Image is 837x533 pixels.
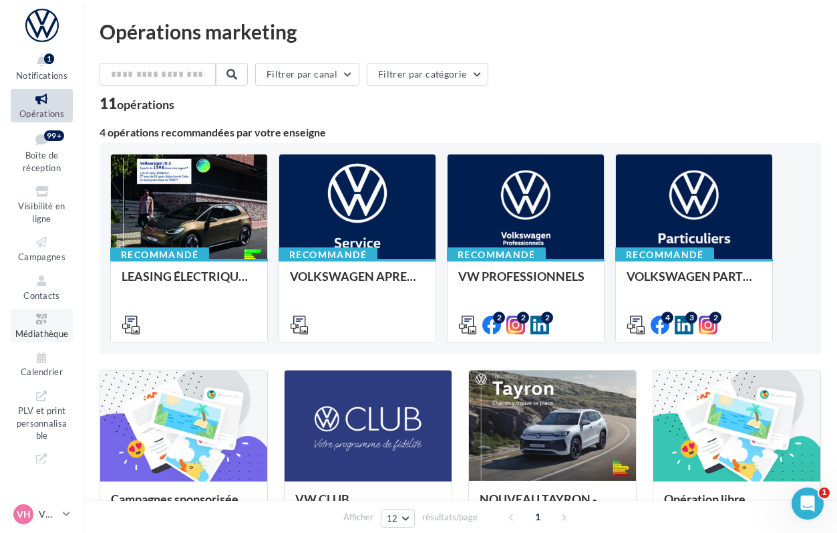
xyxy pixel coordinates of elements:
[100,127,821,138] div: 4 opérations recommandées par votre enseigne
[15,328,69,339] span: Médiathèque
[19,108,64,119] span: Opérations
[493,312,505,324] div: 2
[480,492,625,519] div: NOUVEAU TAYRON - MARS 2025
[17,508,31,521] span: VH
[11,232,73,265] a: Campagnes
[11,449,73,507] a: Campagnes DataOnDemand
[387,513,398,524] span: 12
[527,506,548,528] span: 1
[295,492,441,519] div: VW CLUB
[343,511,373,524] span: Afficher
[458,270,593,296] div: VW PROFESSIONNELS
[615,247,714,262] div: Recommandé
[110,247,209,262] div: Recommandé
[541,312,553,324] div: 2
[279,247,377,262] div: Recommandé
[122,270,257,296] div: LEASING ÉLECTRIQUE 2025
[792,488,824,520] iframe: Intercom live chat
[11,502,73,527] a: VH VW HIRSON
[422,511,478,524] span: résultats/page
[381,509,415,528] button: 12
[117,98,174,110] div: opérations
[44,130,64,141] div: 99+
[16,70,67,81] span: Notifications
[709,312,721,324] div: 2
[367,63,488,86] button: Filtrer par catégorie
[447,247,546,262] div: Recommandé
[111,492,257,519] div: Campagnes sponsorisées Les Instants VW Octobre
[661,312,673,324] div: 4
[100,96,174,111] div: 11
[17,403,67,441] span: PLV et print personnalisable
[11,309,73,342] a: Médiathèque
[11,348,73,381] a: Calendrier
[11,51,73,84] button: Notifications 1
[23,290,60,301] span: Contacts
[517,312,529,324] div: 2
[685,312,697,324] div: 3
[23,150,61,173] span: Boîte de réception
[39,508,57,521] p: VW HIRSON
[11,89,73,122] a: Opérations
[11,181,73,227] a: Visibilité en ligne
[18,251,65,262] span: Campagnes
[18,201,65,224] span: Visibilité en ligne
[255,63,359,86] button: Filtrer par canal
[100,21,821,41] div: Opérations marketing
[290,270,425,296] div: VOLKSWAGEN APRES-VENTE
[11,271,73,304] a: Contacts
[627,270,762,296] div: VOLKSWAGEN PARTICULIER
[664,492,810,519] div: Opération libre
[21,367,63,378] span: Calendrier
[819,488,830,498] span: 1
[11,128,73,177] a: Boîte de réception99+
[44,54,54,64] div: 1
[11,386,73,444] a: PLV et print personnalisable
